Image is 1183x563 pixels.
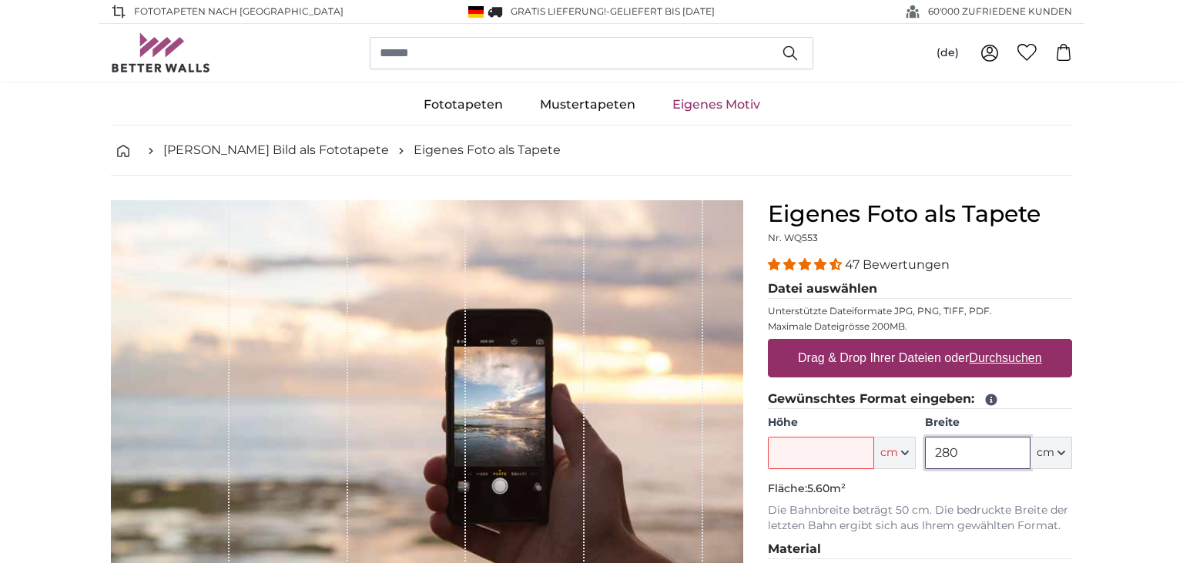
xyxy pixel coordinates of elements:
span: cm [1037,445,1054,461]
h1: Eigenes Foto als Tapete [768,200,1072,228]
label: Breite [925,415,1072,431]
legend: Gewünschtes Format eingeben: [768,390,1072,409]
span: 60'000 ZUFRIEDENE KUNDEN [928,5,1072,18]
span: - [606,5,715,17]
legend: Datei auswählen [768,280,1072,299]
p: Die Bahnbreite beträgt 50 cm. Die bedruckte Breite der letzten Bahn ergibt sich aus Ihrem gewählt... [768,503,1072,534]
span: 4.38 stars [768,257,845,272]
a: [PERSON_NAME] Bild als Fototapete [163,141,389,159]
span: Geliefert bis [DATE] [610,5,715,17]
u: Durchsuchen [970,351,1042,364]
nav: breadcrumbs [111,126,1072,176]
span: Fototapeten nach [GEOGRAPHIC_DATA] [134,5,344,18]
label: Höhe [768,415,915,431]
a: Fototapeten [405,85,521,125]
p: Maximale Dateigrösse 200MB. [768,320,1072,333]
span: Nr. WQ553 [768,232,818,243]
span: 5.60m² [807,481,846,495]
span: GRATIS Lieferung! [511,5,606,17]
a: Eigenes Motiv [654,85,779,125]
button: (de) [924,39,971,67]
button: cm [874,437,916,469]
span: 47 Bewertungen [845,257,950,272]
legend: Material [768,540,1072,559]
label: Drag & Drop Ihrer Dateien oder [792,343,1048,374]
img: Betterwalls [111,33,211,72]
p: Unterstützte Dateiformate JPG, PNG, TIFF, PDF. [768,305,1072,317]
p: Fläche: [768,481,1072,497]
a: Eigenes Foto als Tapete [414,141,561,159]
a: Mustertapeten [521,85,654,125]
img: Deutschland [468,6,484,18]
span: cm [880,445,898,461]
button: cm [1031,437,1072,469]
